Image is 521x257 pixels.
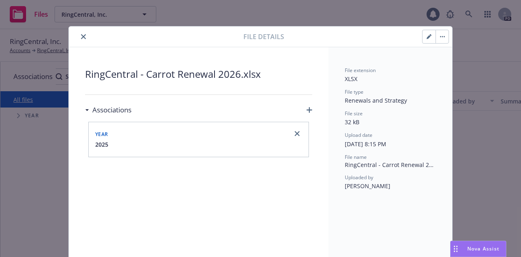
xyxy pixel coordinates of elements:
span: File extension [345,67,376,74]
span: File name [345,154,367,160]
span: Upload date [345,132,372,138]
span: XLSX [345,75,357,83]
span: 32 kB [345,118,359,126]
span: Renewals and Strategy [345,97,407,104]
a: close [292,129,302,138]
span: File size [345,110,363,117]
span: File type [345,88,363,95]
span: RingCentral - Carrot Renewal 2026.xlsx [345,160,436,169]
button: 2025 [95,140,108,149]
button: close [79,32,88,42]
span: RingCentral - Carrot Renewal 2026.xlsx [85,67,312,81]
span: File details [243,32,284,42]
span: Uploaded by [345,174,373,181]
h3: Associations [92,105,131,115]
span: [DATE] 8:15 PM [345,140,386,148]
div: Drag to move [451,241,461,257]
button: Nova Assist [450,241,506,257]
span: Year [95,131,108,138]
span: Nova Assist [467,245,499,252]
div: Associations [85,105,131,115]
span: [PERSON_NAME] [345,182,390,190]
